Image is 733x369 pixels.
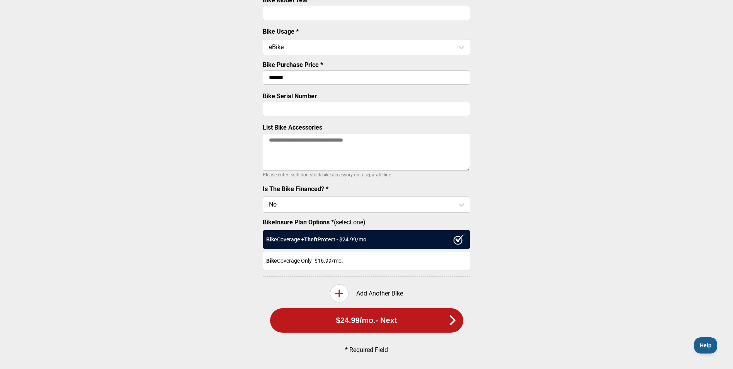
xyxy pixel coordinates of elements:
span: /mo. [360,316,376,325]
iframe: Toggle Customer Support [694,337,718,354]
img: ux1sgP1Haf775SAghJI38DyDlYP+32lKFAAAAAElFTkSuQmCC [453,234,465,245]
strong: Bike [266,236,277,243]
div: Add Another Bike [263,284,470,302]
strong: Theft [304,236,318,243]
button: $24.99/mo.- Next [270,308,463,333]
p: * Required Field [276,346,457,354]
label: List Bike Accessories [263,124,322,131]
div: Coverage + Protect - $ 24.99 /mo. [263,230,470,249]
p: Please enter each non-stock bike accessory on a separate line [263,170,470,179]
label: (select one) [263,219,470,226]
label: Bike Usage * [263,28,299,35]
label: Bike Purchase Price * [263,61,323,68]
label: Bike Serial Number [263,92,317,100]
strong: BikeInsure Plan Options * [263,219,334,226]
strong: Bike [266,258,277,264]
label: Is The Bike Financed? * [263,185,328,193]
div: Coverage Only - $16.99 /mo. [263,251,470,270]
